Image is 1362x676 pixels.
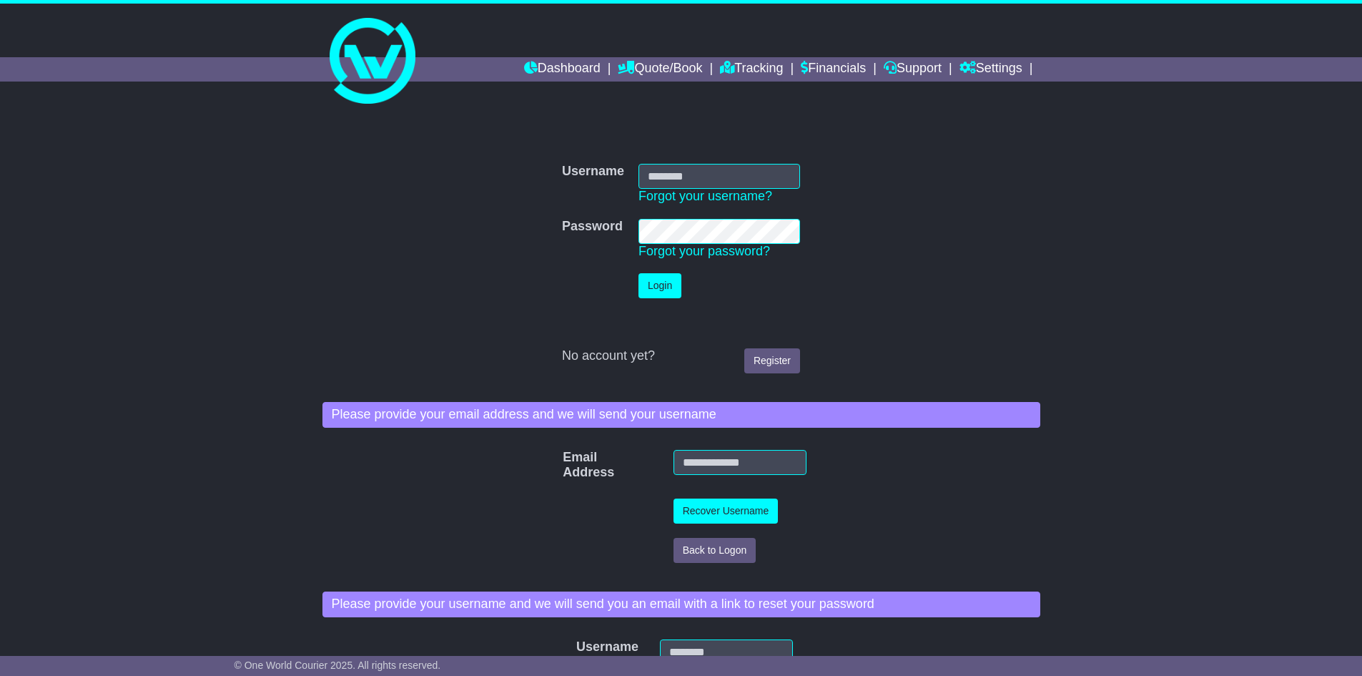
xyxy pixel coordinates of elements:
a: Support [884,57,942,82]
label: Email Address [556,450,581,481]
div: Please provide your username and we will send you an email with a link to reset your password [322,592,1040,617]
label: Username [562,164,624,180]
button: Login [638,273,681,298]
button: Recover Username [673,499,779,524]
a: Register [744,348,800,373]
a: Settings [959,57,1022,82]
a: Forgot your password? [638,244,770,258]
div: Please provide your email address and we will send your username [322,402,1040,428]
a: Tracking [720,57,783,82]
a: Financials [801,57,866,82]
a: Forgot your username? [638,189,772,203]
label: Password [562,219,623,235]
label: Username [569,640,588,655]
div: No account yet? [562,348,800,364]
a: Dashboard [524,57,601,82]
span: © One World Courier 2025. All rights reserved. [235,660,441,671]
button: Back to Logon [673,538,756,563]
a: Quote/Book [618,57,702,82]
